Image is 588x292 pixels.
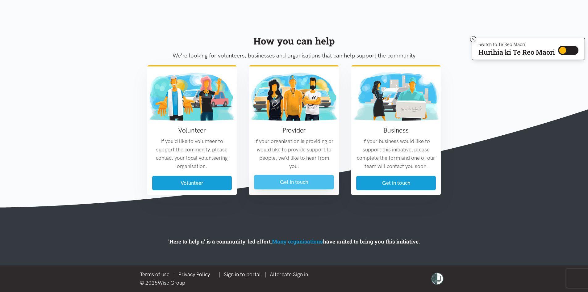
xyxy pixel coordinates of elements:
p: If your organisation is providing or would like to provide support to people, we'd like to hear f... [254,137,334,171]
h3: Provider [254,126,334,135]
a: Many organisations [272,238,323,245]
a: Alternate Sign in [270,271,308,277]
p: We're looking for volunteers, businesses and organisations that can help support the community [147,51,441,60]
a: Volunteer [152,176,232,190]
a: Sign in to portal [224,271,261,277]
p: If your business would like to support this initiative, please complete the form and one of our t... [356,137,436,171]
span: | | [219,271,312,277]
p: 'Here to help u' is a community-led effort. have united to bring you this initiative. [104,237,484,246]
a: Wise Group [158,280,185,286]
div: © 2025 [140,279,312,287]
a: Get in touch [356,176,436,190]
p: Switch to Te Reo Māori [478,43,555,46]
div: How you can help [147,33,441,49]
div: | [140,270,312,279]
h3: Volunteer [152,126,232,135]
a: Privacy Policy [178,271,210,277]
p: Hurihia ki Te Reo Māori [478,49,555,55]
a: Terms of use [140,271,169,277]
img: shielded [431,273,444,285]
p: If you'd like to volunteer to support the community, please contact your local volunteering organ... [152,137,232,171]
h3: Business [356,126,436,135]
a: Get in touch [254,175,334,189]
